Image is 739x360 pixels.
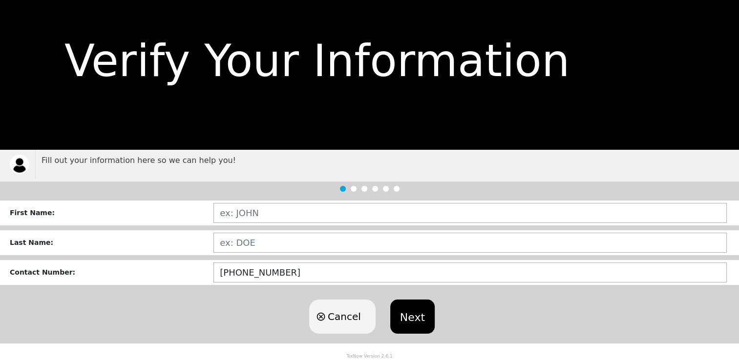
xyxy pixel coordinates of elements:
[10,208,213,218] div: First Name :
[328,309,361,324] span: Cancel
[15,28,724,94] div: Verify Your Information
[42,155,729,166] p: Fill out your information here so we can help you!
[10,238,213,248] div: Last Name :
[10,155,29,174] img: trx now logo
[213,203,727,223] input: ex: JOHN
[390,300,435,334] button: Next
[213,233,727,253] input: ex: DOE
[10,267,213,278] div: Contact Number :
[309,300,376,334] button: Cancel
[213,262,727,282] input: (123) 456-7890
